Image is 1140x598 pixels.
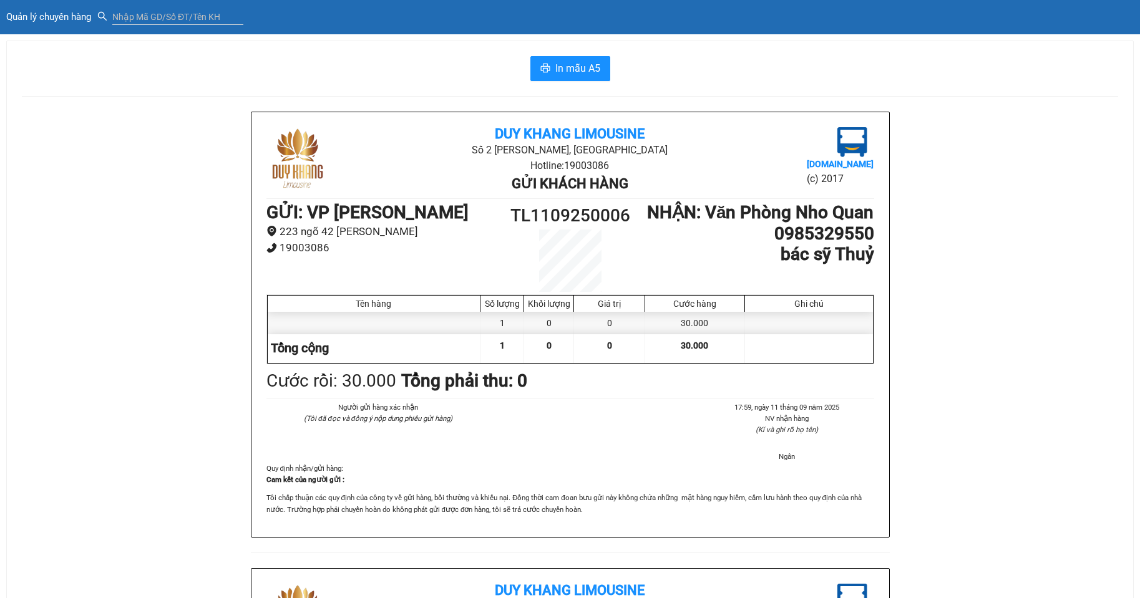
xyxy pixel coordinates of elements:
[266,202,469,223] b: GỬI : VP [PERSON_NAME]
[271,299,477,309] div: Tên hàng
[6,11,97,22] span: Quản lý chuyến hàng
[699,413,874,424] li: NV nhận hàng
[6,12,97,22] a: Quản lý chuyến hàng
[512,176,628,191] b: Gửi khách hàng
[500,340,505,350] span: 1
[681,340,708,350] span: 30.000
[368,142,772,158] li: Số 2 [PERSON_NAME], [GEOGRAPHIC_DATA]
[266,239,494,256] li: 19003086
[645,312,744,334] div: 30.000
[484,299,520,309] div: Số lượng
[646,244,874,265] h1: bác sỹ Thuỷ
[266,223,494,240] li: 223 ngõ 42 [PERSON_NAME]
[547,340,552,350] span: 0
[748,299,870,309] div: Ghi chú
[756,425,818,434] i: (Kí và ghi rõ họ tên)
[837,127,867,157] img: logo.jpg
[646,223,874,244] h1: 0985329550
[271,340,329,355] span: Tổng cộng
[495,582,645,598] b: Duy Khang Limousine
[699,402,874,413] li: 17:59, ngày 11 tháng 09 năm 2025
[577,299,641,309] div: Giá trị
[266,243,277,253] span: phone
[266,463,874,515] div: Quy định nhận/gửi hàng :
[97,11,107,21] span: search
[480,312,524,334] div: 1
[647,202,874,223] b: NHẬN : Văn Phòng Nho Quan
[527,299,570,309] div: Khối lượng
[291,402,465,413] li: Người gửi hàng xác nhận
[807,171,874,186] li: (c) 2017
[401,370,527,391] b: Tổng phải thu: 0
[494,202,646,229] h1: TL1109250006
[555,60,600,76] span: In mẫu A5
[495,126,645,142] b: Duy Khang Limousine
[266,127,329,190] img: logo.jpg
[530,56,610,81] button: printerIn mẫu A5
[699,451,874,462] li: Ngân
[540,63,550,75] span: printer
[266,492,874,514] p: Tôi chấp thuận các quy định của công ty về gửi hàng, bồi thường và khiếu nại. Đồng thời cam đoan ...
[266,367,396,395] div: Cước rồi : 30.000
[648,299,741,309] div: Cước hàng
[607,340,612,350] span: 0
[524,312,574,334] div: 0
[574,312,645,334] div: 0
[266,226,277,236] span: environment
[807,159,874,169] b: [DOMAIN_NAME]
[266,475,344,484] strong: Cam kết của người gửi :
[368,158,772,173] li: Hotline: 19003086
[304,414,452,423] i: (Tôi đã đọc và đồng ý nộp dung phiếu gửi hàng)
[112,9,243,24] input: Nhập Mã GD/Số ĐT/Tên KH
